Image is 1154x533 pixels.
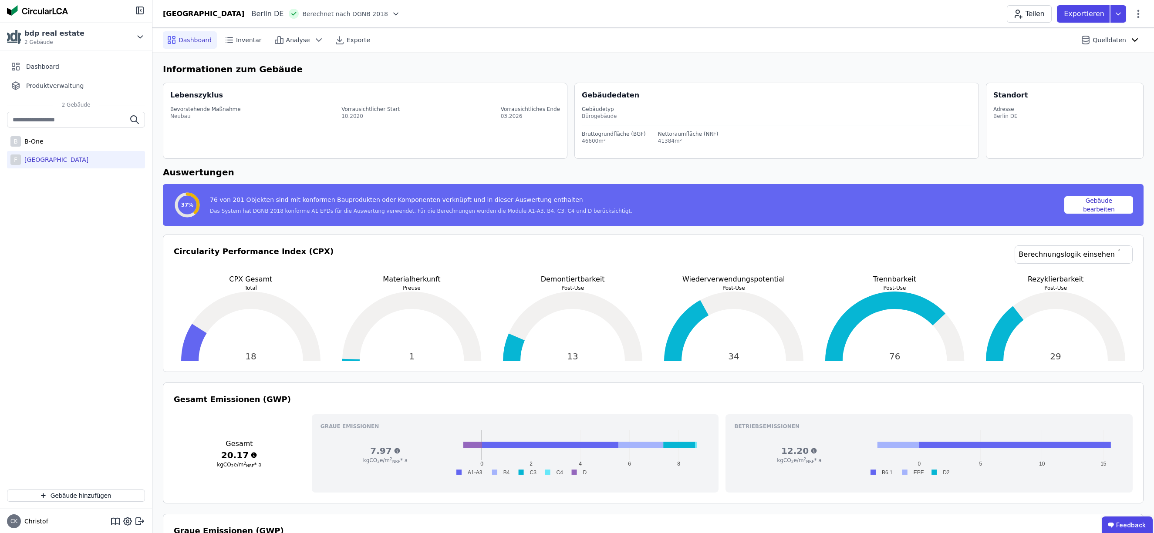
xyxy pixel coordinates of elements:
p: Total [174,285,328,292]
div: Berlin DE [993,113,1017,120]
span: kgCO e/m * a [217,462,261,468]
div: Neubau [170,113,241,120]
div: Berlin DE [244,9,283,19]
p: Materialherkunft [335,274,489,285]
button: Teilen [1007,5,1052,23]
h3: Gesamt [174,439,305,449]
img: Concular [7,5,68,16]
div: Bevorstehende Maßnahme [170,106,241,113]
h3: Betriebsemissionen [734,423,1124,430]
span: Christof [21,517,48,526]
div: bdp real estate [24,28,84,39]
sub: 2 [791,459,794,464]
div: 41384m² [658,137,719,144]
h3: Gesamt Emissionen (GWP) [174,393,1133,406]
span: 37% [181,201,194,208]
div: Bürogebäude [582,113,972,120]
p: Post-Use [496,285,650,292]
p: Post-Use [657,285,811,292]
div: Gebäudedaten [582,90,979,101]
span: 2 Gebäude [24,39,84,46]
span: Dashboard [179,36,212,44]
div: Nettoraumfläche (NRF) [658,131,719,137]
span: Quelldaten [1093,36,1126,44]
div: Bruttogrundfläche (BGF) [582,131,646,137]
div: Vorrausichtlicher Start [341,106,400,113]
div: 03.2026 [501,113,560,120]
span: Inventar [236,36,262,44]
div: Vorrausichtliches Ende [501,106,560,113]
sub: NRF [806,459,814,464]
div: [GEOGRAPHIC_DATA] [21,155,88,164]
div: Standort [993,90,1028,101]
div: B-One [21,137,44,146]
sup: 2 [390,457,392,461]
p: Post-Use [818,285,972,292]
sub: 2 [377,459,380,464]
p: Rezyklierbarkeit [979,274,1133,285]
div: B [10,136,21,147]
span: Dashboard [26,62,59,71]
sub: NRF [392,459,400,464]
p: Demontiertbarkeit [496,274,650,285]
h3: 7.97 [321,445,450,457]
h6: Informationen zum Gebäude [163,63,1144,76]
div: [GEOGRAPHIC_DATA] [163,9,244,19]
div: Adresse [993,106,1017,113]
sup: 2 [804,457,806,461]
span: Produktverwaltung [26,81,84,90]
sub: 2 [231,464,234,468]
sup: 2 [244,461,246,466]
div: Gebäudetyp [582,106,972,113]
h3: 20.17 [174,449,305,461]
span: kgCO e/m * a [363,457,408,463]
span: kgCO e/m * a [777,457,821,463]
span: Exporte [347,36,370,44]
div: 76 von 201 Objekten sind mit konformen Bauprodukten oder Komponenten verknüpft und in dieser Ausw... [210,195,632,208]
h3: Graue Emissionen [321,423,710,430]
span: CK [10,519,17,524]
div: Das System hat DGNB 2018 konforme A1 EPDs für die Auswertung verwendet. Für die Berechnungen wurd... [210,208,632,215]
span: Berechnet nach DGNB 2018 [302,10,388,18]
button: Gebäude bearbeiten [1064,196,1133,214]
span: 2 Gebäude [53,101,99,108]
div: Lebenszyklus [170,90,223,101]
h3: Circularity Performance Index (CPX) [174,245,334,274]
div: 46600m² [582,137,646,144]
button: Gebäude hinzufügen [7,489,145,502]
p: CPX Gesamt [174,274,328,285]
p: Trennbarkeit [818,274,972,285]
p: Preuse [335,285,489,292]
div: 10.2020 [341,113,400,120]
sub: NRF [246,464,254,468]
div: F [10,154,21,165]
h6: Auswertungen [163,166,1144,179]
img: bdp real estate [7,30,21,44]
h3: 12.20 [734,445,864,457]
a: Berechnungslogik einsehen [1015,245,1133,264]
span: Analyse [286,36,310,44]
p: Wiederverwendungspotential [657,274,811,285]
p: Post-Use [979,285,1133,292]
p: Exportieren [1064,9,1106,19]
